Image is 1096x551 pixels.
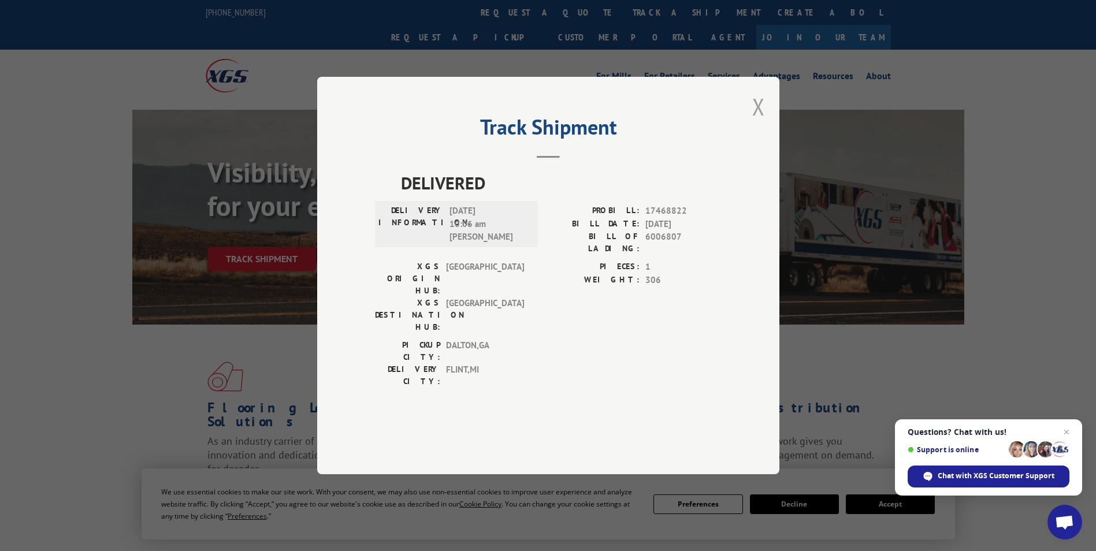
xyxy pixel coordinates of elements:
span: Close chat [1060,425,1073,439]
span: FLINT , MI [446,363,524,388]
label: XGS DESTINATION HUB: [375,297,440,333]
h2: Track Shipment [375,119,722,141]
span: Questions? Chat with us! [908,427,1069,437]
label: DELIVERY CITY: [375,363,440,388]
span: 17468822 [645,204,722,218]
button: Close modal [752,91,765,122]
div: Open chat [1047,505,1082,539]
label: XGS ORIGIN HUB: [375,260,440,297]
label: BILL OF LADING: [548,230,640,255]
span: 1 [645,260,722,274]
label: DELIVERY INFORMATION: [378,204,444,244]
span: 6006807 [645,230,722,255]
label: PICKUP CITY: [375,339,440,363]
span: Support is online [908,445,1005,454]
span: 306 [645,274,722,287]
span: Chat with XGS Customer Support [938,471,1054,481]
label: PROBILL: [548,204,640,218]
span: [DATE] [645,218,722,231]
span: [DATE] 10:06 am [PERSON_NAME] [449,204,527,244]
label: BILL DATE: [548,218,640,231]
label: WEIGHT: [548,274,640,287]
span: DELIVERED [401,170,722,196]
span: DALTON , GA [446,339,524,363]
label: PIECES: [548,260,640,274]
span: [GEOGRAPHIC_DATA] [446,260,524,297]
div: Chat with XGS Customer Support [908,466,1069,487]
span: [GEOGRAPHIC_DATA] [446,297,524,333]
